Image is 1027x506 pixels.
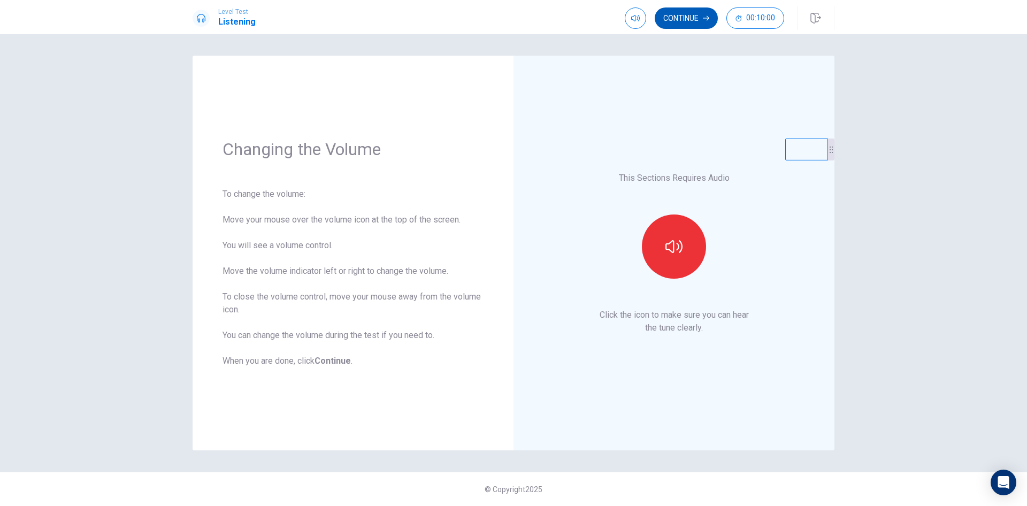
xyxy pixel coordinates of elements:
[218,16,256,28] h1: Listening
[600,309,749,334] p: Click the icon to make sure you can hear the tune clearly.
[223,188,484,367] div: To change the volume: Move your mouse over the volume icon at the top of the screen. You will see...
[655,7,718,29] button: Continue
[619,172,730,185] p: This Sections Requires Audio
[991,470,1016,495] div: Open Intercom Messenger
[218,8,256,16] span: Level Test
[485,485,542,494] span: © Copyright 2025
[726,7,784,29] button: 00:10:00
[315,356,351,366] b: Continue
[746,14,775,22] span: 00:10:00
[223,139,484,160] h1: Changing the Volume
